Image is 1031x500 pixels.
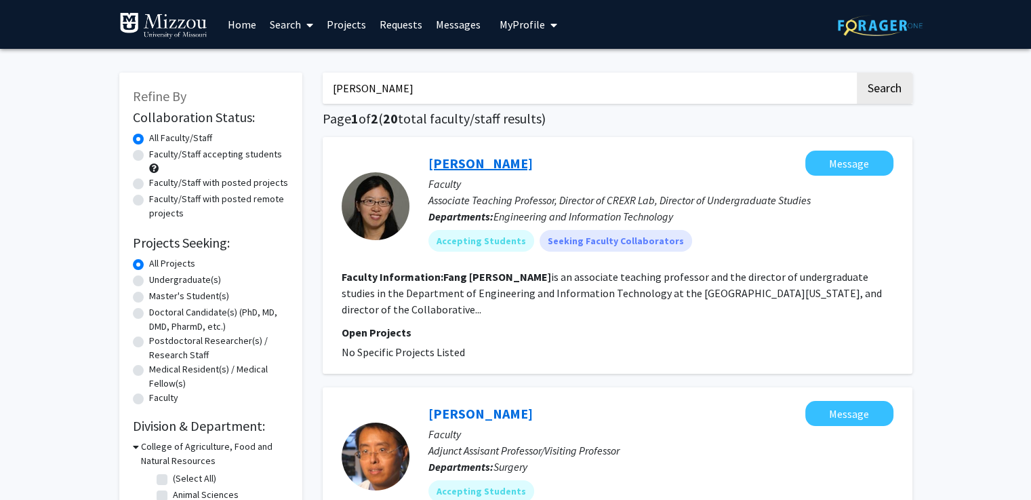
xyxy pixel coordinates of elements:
[428,426,893,442] p: Faculty
[133,418,289,434] h2: Division & Department:
[173,472,216,486] label: (Select All)
[383,110,398,127] span: 20
[805,401,893,426] button: Message Yujiang Fang
[149,391,178,405] label: Faculty
[857,73,912,104] button: Search
[342,345,465,359] span: No Specific Projects Listed
[149,131,212,145] label: All Faculty/Staff
[149,305,289,334] label: Doctoral Candidate(s) (PhD, MD, DMD, PharmD, etc.)
[805,151,893,176] button: Message Fang Wang
[149,147,282,161] label: Faculty/Staff accepting students
[133,235,289,251] h2: Projects Seeking:
[149,192,289,220] label: Faculty/Staff with posted remote projects
[149,256,195,271] label: All Projects
[351,110,359,127] span: 1
[428,155,533,172] a: [PERSON_NAME]
[428,230,534,252] mat-chip: Accepting Students
[149,273,221,287] label: Undergraduate(s)
[428,192,893,208] p: Associate Teaching Professor, Director of CREXR Lab, Director of Undergraduate Studies
[221,1,263,48] a: Home
[149,176,288,190] label: Faculty/Staff with posted projects
[342,324,893,341] p: Open Projects
[323,111,912,127] h1: Page of ( total faculty/staff results)
[443,270,467,284] b: Fang
[149,362,289,391] label: Medical Resident(s) / Medical Fellow(s)
[428,405,533,422] a: [PERSON_NAME]
[323,73,855,104] input: Search Keywords
[320,1,373,48] a: Projects
[428,176,893,192] p: Faculty
[133,109,289,126] h2: Collaboration Status:
[119,12,207,39] img: University of Missouri Logo
[10,439,58,490] iframe: Chat
[500,18,545,31] span: My Profile
[141,440,289,468] h3: College of Agriculture, Food and Natural Resources
[133,88,186,104] span: Refine By
[493,460,527,474] span: Surgery
[342,270,443,284] b: Faculty Information:
[149,334,289,362] label: Postdoctoral Researcher(s) / Research Staff
[428,210,493,223] b: Departments:
[371,110,378,127] span: 2
[469,270,551,284] b: [PERSON_NAME]
[429,1,487,48] a: Messages
[263,1,320,48] a: Search
[428,460,493,474] b: Departments:
[838,15,923,36] img: ForagerOne Logo
[428,442,893,459] p: Adjunct Assisant Professor/Visiting Professor
[540,230,692,252] mat-chip: Seeking Faculty Collaborators
[149,289,229,303] label: Master's Student(s)
[493,210,673,223] span: Engineering and Information Technology
[373,1,429,48] a: Requests
[342,270,882,316] fg-read-more: is an associate teaching professor and the director of undergraduate studies in the Department of...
